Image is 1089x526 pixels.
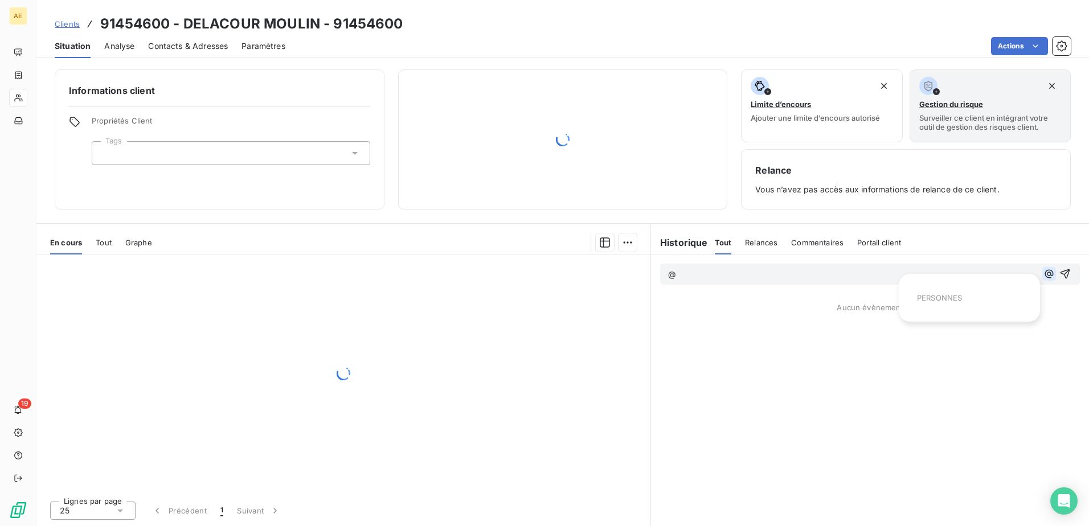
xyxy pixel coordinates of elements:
span: Portail client [857,238,901,247]
h3: 91454600 - DELACOUR MOULIN - 91454600 [100,14,403,34]
button: Actions [991,37,1048,55]
span: Aucun évènement [837,303,903,312]
button: Suivant [230,499,288,523]
button: Gestion du risqueSurveiller ce client en intégrant votre outil de gestion des risques client. [910,69,1071,142]
h6: Relance [755,163,1057,177]
h6: Informations client [69,84,370,97]
div: Vous n’avez pas accès aux informations de relance de ce client. [755,163,1057,195]
span: 1 [220,505,223,516]
span: Clients [55,19,80,28]
span: En cours [50,238,82,247]
img: Logo LeanPay [9,501,27,519]
input: Ajouter une valeur [101,148,110,158]
span: Relances [745,238,777,247]
span: Limite d’encours [751,100,811,109]
span: Surveiller ce client en intégrant votre outil de gestion des risques client. [919,113,1061,131]
h6: Historique [651,236,708,249]
span: 19 [18,398,31,409]
button: Précédent [145,499,214,523]
div: Open Intercom Messenger [1050,487,1078,515]
span: Analyse [104,40,134,52]
span: Tout [96,238,112,247]
button: Limite d’encoursAjouter une limite d’encours autorisé [741,69,902,142]
span: Paramètres [241,40,285,52]
span: Propriétés Client [92,116,370,132]
span: PERSONNES [917,293,962,302]
span: Gestion du risque [919,100,983,109]
span: Graphe [125,238,152,247]
span: Commentaires [791,238,844,247]
div: AE [9,7,27,25]
span: 25 [60,505,69,516]
span: Ajouter une limite d’encours autorisé [751,113,880,122]
button: 1 [214,499,230,523]
span: Contacts & Adresses [148,40,228,52]
span: Situation [55,40,91,52]
span: Tout [715,238,732,247]
span: @ [668,269,676,279]
a: Clients [55,18,80,30]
